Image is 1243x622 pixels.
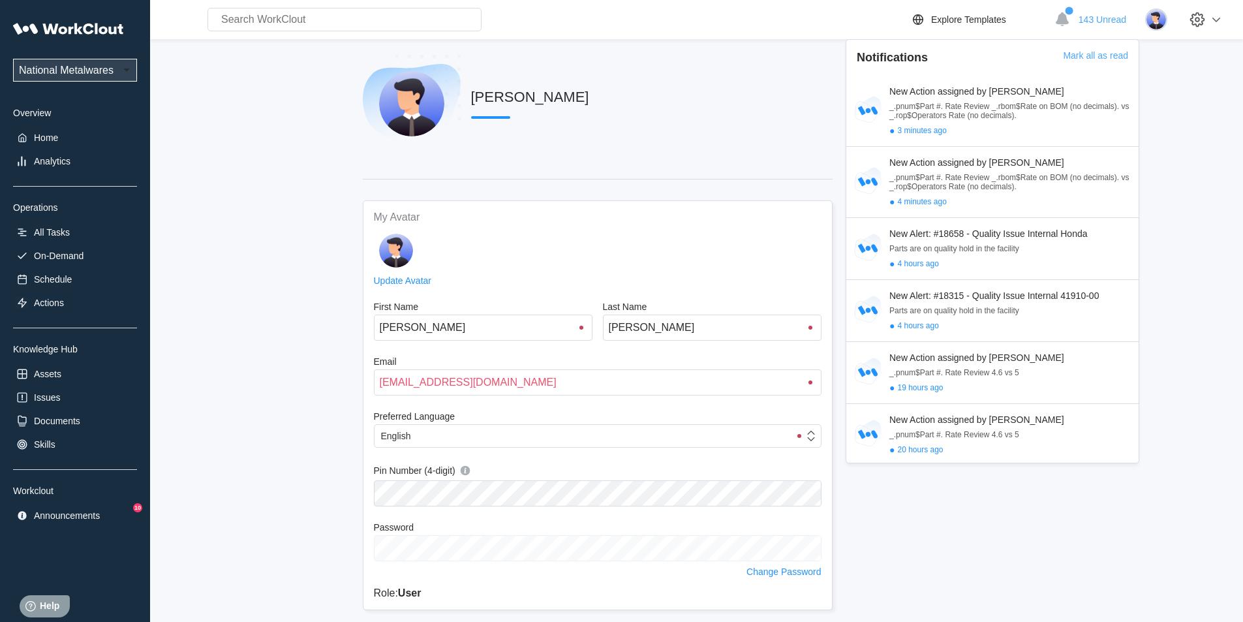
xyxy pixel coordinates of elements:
[34,439,55,450] div: Skills
[13,247,137,265] a: On-Demand
[13,486,137,496] div: Workclout
[852,95,884,127] img: generic-notification-icon.png
[852,356,884,389] img: generic-notification-icon.png
[13,506,137,525] a: Announcements
[889,382,895,393] div: ●
[889,352,1133,363] div: New Action assigned by [PERSON_NAME]
[374,522,821,535] label: Password
[846,218,1139,280] a: New Alert: #18658 - Quality Issue Internal HondaParts are on quality hold in the facility●4 hours...
[889,258,1133,269] div: 4 hours ago
[13,388,137,407] a: Issues
[13,152,137,170] a: Analytics
[13,202,137,213] div: Operations
[746,567,821,577] div: Change Password
[13,108,137,118] div: Overview
[1079,14,1126,25] span: 143 Unread
[34,416,80,426] div: Documents
[379,71,444,136] img: user-5.png
[381,431,411,441] div: English
[889,196,1133,207] div: 4 minutes ago
[1063,50,1128,76] div: Mark all as read
[379,234,413,268] img: user-5.png
[374,356,821,369] label: Email
[603,302,821,315] label: Last Name
[13,129,137,147] a: Home
[889,382,1133,393] div: 19 hours ago
[34,251,84,261] div: On-Demand
[889,414,1133,425] div: New Action assigned by [PERSON_NAME]
[889,102,1133,120] div: _.pnum$Part #. Rate Review _.rbom$Rate on BOM (no decimals). vs _.rop$Operators Rate (no decimals).
[889,444,1133,455] div: 20 hours ago
[13,344,137,354] div: Knowledge Hub
[846,76,1139,147] a: New Action assigned by [PERSON_NAME]_.pnum$Part #. Rate Review _.rbom$Rate on BOM (no decimals). ...
[889,125,1133,136] div: 3 minutes ago
[34,392,60,403] div: Issues
[852,418,884,451] img: generic-notification-icon.png
[471,89,589,106] div: [PERSON_NAME]
[889,86,1133,97] div: New Action assigned by [PERSON_NAME]
[889,173,1133,191] div: _.pnum$Part #. Rate Review _.rbom$Rate on BOM (no decimals). vs _.rop$Operators Rate (no decimals).
[13,270,137,288] a: Schedule
[34,274,72,285] div: Schedule
[34,156,70,166] div: Analytics
[852,294,884,327] img: generic-notification-icon.png
[931,14,1006,25] div: Explore Templates
[852,166,884,198] img: generic-notification-icon.png
[34,298,64,308] div: Actions
[889,228,1133,239] div: New Alert: #18658 - Quality Issue Internal Honda
[13,435,137,454] a: Skills
[846,404,1139,466] a: New Action assigned by [PERSON_NAME]_.pnum$Part #. Rate Review 4.6 vs 5●20 hours ago
[852,232,884,265] img: generic-notification-icon.png
[398,587,422,599] strong: User
[846,342,1139,404] a: New Action assigned by [PERSON_NAME]_.pnum$Part #. Rate Review 4.6 vs 5●19 hours ago
[889,320,895,331] div: ●
[13,294,137,312] a: Actions
[374,587,821,599] div: Role:
[846,280,1139,342] a: New Alert: #18315 - Quality Issue Internal 41910-00Parts are on quality hold in the facility●4 ho...
[13,412,137,430] a: Documents
[889,258,895,269] div: ●
[889,290,1133,301] div: New Alert: #18315 - Quality Issue Internal 41910-00
[1145,8,1167,31] img: user-5.png
[889,306,1133,315] div: Parts are on quality hold in the facility
[133,503,142,512] div: 10
[13,223,137,241] a: All Tasks
[889,430,1133,439] div: _.pnum$Part #. Rate Review 4.6 vs 5
[889,244,1133,253] div: Parts are on quality hold in the facility
[34,227,70,238] div: All Tasks
[889,157,1133,168] div: New Action assigned by [PERSON_NAME]
[374,275,431,286] a: Update Avatar
[374,411,821,424] label: Preferred Language
[374,463,821,480] label: Pin Number (4-digit)
[910,12,1048,27] a: Explore Templates
[889,196,895,207] div: ●
[889,368,1133,377] div: _.pnum$Part #. Rate Review 4.6 vs 5
[34,369,61,379] div: Assets
[34,132,58,143] div: Home
[207,8,482,31] input: Search WorkClout
[889,125,895,136] div: ●
[374,302,592,315] label: First Name
[374,211,821,223] div: My Avatar
[857,50,928,65] h2: Notifications
[846,147,1139,218] a: New Action assigned by [PERSON_NAME]_.pnum$Part #. Rate Review _.rbom$Rate on BOM (no decimals). ...
[889,320,1133,331] div: 4 hours ago
[13,365,137,383] a: Assets
[889,444,895,455] div: ●
[34,510,100,521] div: Announcements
